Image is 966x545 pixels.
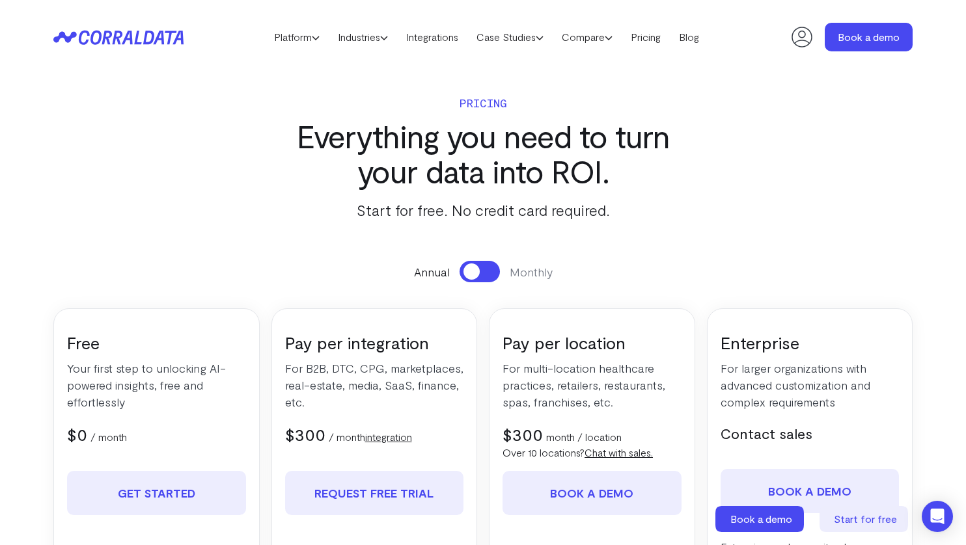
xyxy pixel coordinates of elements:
a: Get Started [67,471,246,515]
a: REQUEST FREE TRIAL [285,471,464,515]
p: / month [90,429,127,445]
h5: Contact sales [721,423,900,443]
a: Start for free [820,506,911,532]
h3: Pay per location [503,332,682,353]
p: Pricing [271,94,695,112]
span: Annual [414,263,450,280]
a: Platform [265,27,329,47]
p: For multi-location healthcare practices, retailers, restaurants, spas, franchises, etc. [503,360,682,410]
a: Book a demo [503,471,682,515]
p: Your first step to unlocking AI-powered insights, free and effortlessly [67,360,246,410]
p: month / location [546,429,622,445]
a: integration [365,431,412,443]
a: Blog [670,27,708,47]
span: Monthly [510,263,553,280]
a: Book a demo [721,469,900,513]
span: $0 [67,424,87,444]
span: Book a demo [730,512,792,525]
h3: Everything you need to turn your data into ROI. [271,118,695,189]
span: Start for free [834,512,897,525]
p: Over 10 locations? [503,445,682,460]
div: Open Intercom Messenger [922,501,953,532]
a: Integrations [397,27,467,47]
span: $300 [285,424,325,444]
a: Industries [329,27,397,47]
h3: Free [67,332,246,353]
p: / month [329,429,412,445]
h3: Pay per integration [285,332,464,353]
span: $300 [503,424,543,444]
a: Chat with sales. [585,446,653,459]
p: For B2B, DTC, CPG, marketplaces, real-estate, media, SaaS, finance, etc. [285,360,464,410]
a: Book a demo [825,23,913,51]
a: Compare [553,27,622,47]
a: Case Studies [467,27,553,47]
p: For larger organizations with advanced customization and complex requirements [721,360,900,410]
a: Book a demo [715,506,807,532]
h3: Enterprise [721,332,900,353]
a: Pricing [622,27,670,47]
p: Start for free. No credit card required. [271,198,695,222]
